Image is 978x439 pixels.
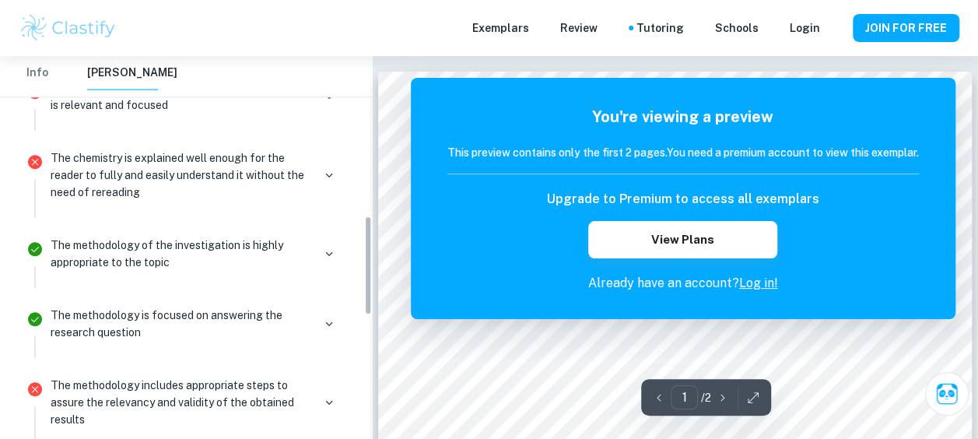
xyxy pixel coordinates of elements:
a: Login [790,19,820,37]
button: View Plans [588,221,776,258]
button: JOIN FOR FREE [853,14,959,42]
svg: Incorrect [26,153,44,171]
p: Exemplars [472,19,529,37]
svg: Correct [26,240,44,258]
h5: You're viewing a preview [447,105,919,128]
svg: Incorrect [26,380,44,399]
button: Ask Clai [925,372,969,416]
p: Already have an account? [447,274,919,293]
a: Schools [715,19,759,37]
a: Tutoring [636,19,684,37]
p: The methodology is focused on answering the research question [51,307,312,341]
svg: Correct [26,310,44,328]
img: Clastify logo [19,12,117,44]
h6: This preview contains only the first 2 pages. You need a premium account to view this exemplar. [447,144,919,161]
button: [PERSON_NAME] [87,56,177,90]
p: / 2 [701,389,711,406]
p: The methodology includes appropriate steps to assure the relevancy and validity of the obtained r... [51,377,312,428]
button: Info [19,56,56,90]
p: The chemistry is explained well enough for the reader to fully and easily understand it without t... [51,149,312,201]
button: Help and Feedback [833,24,840,32]
p: The methodology of the investigation is highly appropriate to the topic [51,237,312,271]
h6: Upgrade to Premium to access all exemplars [547,190,819,209]
p: Review [560,19,598,37]
a: Log in! [739,276,778,290]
